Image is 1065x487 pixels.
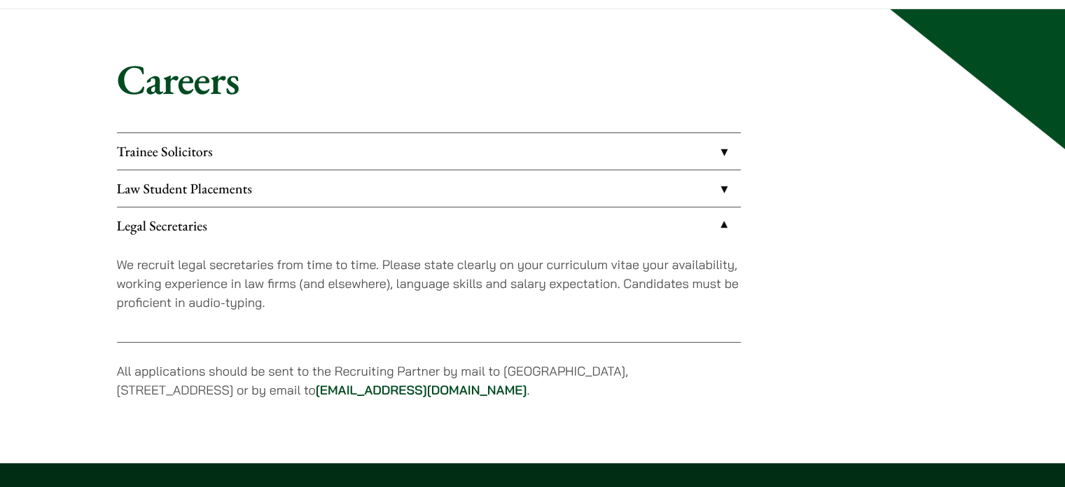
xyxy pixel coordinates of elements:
[316,382,527,398] a: [EMAIL_ADDRESS][DOMAIN_NAME]
[117,244,741,342] div: Legal Secretaries
[117,133,741,170] a: Trainee Solicitors
[117,207,741,244] a: Legal Secretaries
[117,255,741,312] p: We recruit legal secretaries from time to time. Please state clearly on your curriculum vitae you...
[117,362,741,399] p: All applications should be sent to the Recruiting Partner by mail to [GEOGRAPHIC_DATA], [STREET_A...
[117,170,741,207] a: Law Student Placements
[117,54,949,104] h1: Careers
